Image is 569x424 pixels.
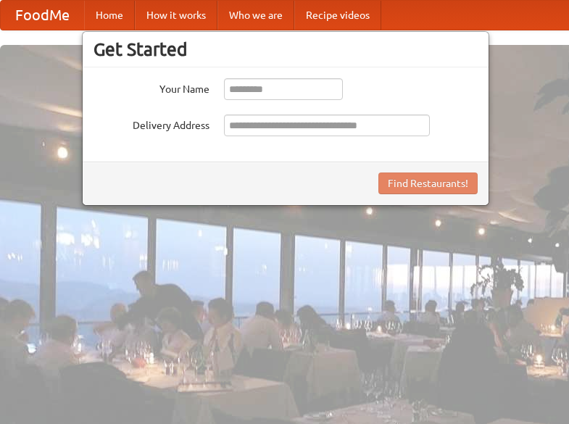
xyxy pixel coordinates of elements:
[84,1,135,30] a: Home
[135,1,217,30] a: How it works
[94,115,209,133] label: Delivery Address
[217,1,294,30] a: Who we are
[94,38,478,60] h3: Get Started
[294,1,381,30] a: Recipe videos
[1,1,84,30] a: FoodMe
[378,172,478,194] button: Find Restaurants!
[94,78,209,96] label: Your Name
